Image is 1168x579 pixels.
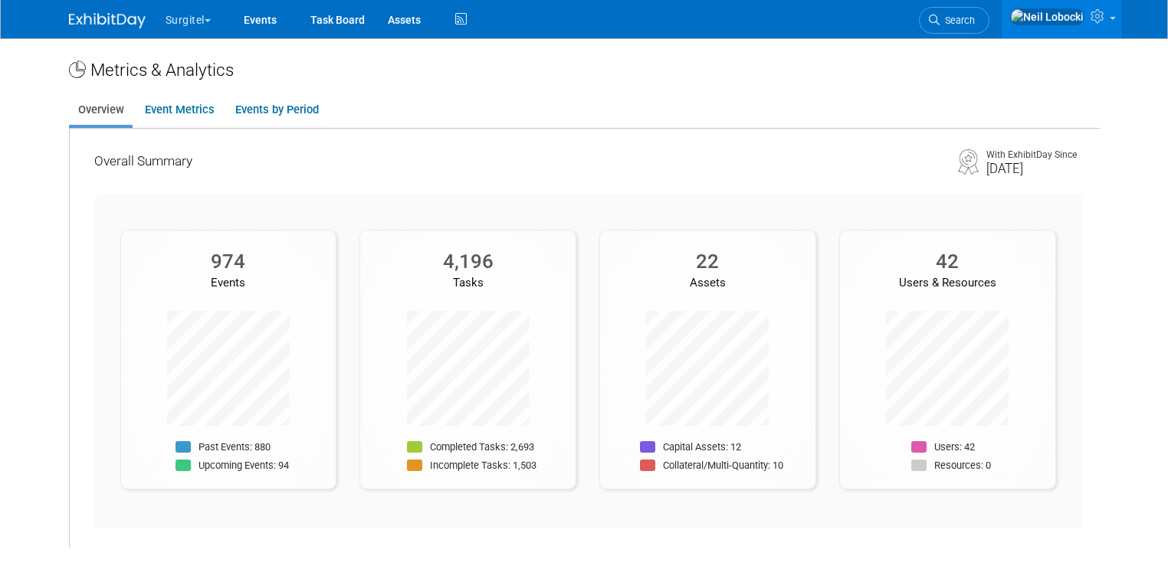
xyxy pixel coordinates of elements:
p: Upcoming Events: 94 [198,460,289,473]
a: Overview [69,95,133,125]
img: ExhibitDay [69,13,146,28]
p: Collateral/Multi-Quantity: 10 [663,460,783,473]
a: Event Metrics [136,95,223,125]
p: Incomplete Tasks: 1,503 [430,460,536,473]
p: Completed Tasks: 2,693 [430,441,534,454]
div: Metrics & Analytics [69,57,1100,82]
p: Past Events: 880 [198,441,271,454]
div: 4,196 [360,250,576,273]
a: Events by Period [226,95,327,125]
p: Resources: 0 [934,460,991,473]
div: [DATE] [986,161,1077,176]
div: Users & Resources [840,275,1055,291]
div: Events [121,275,336,291]
div: 974 [121,250,336,273]
div: With ExhibitDay Since [986,149,1077,161]
img: Neil Lobocki [1010,8,1084,25]
div: Overall Summary [94,152,947,171]
div: Assets [600,275,815,291]
p: Users: 42 [934,441,975,454]
div: 42 [840,250,1055,273]
span: Search [940,15,975,26]
div: Tasks [360,275,576,291]
p: Capital Assets: 12 [663,441,741,454]
a: Search [919,7,989,34]
div: 22 [600,250,815,273]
